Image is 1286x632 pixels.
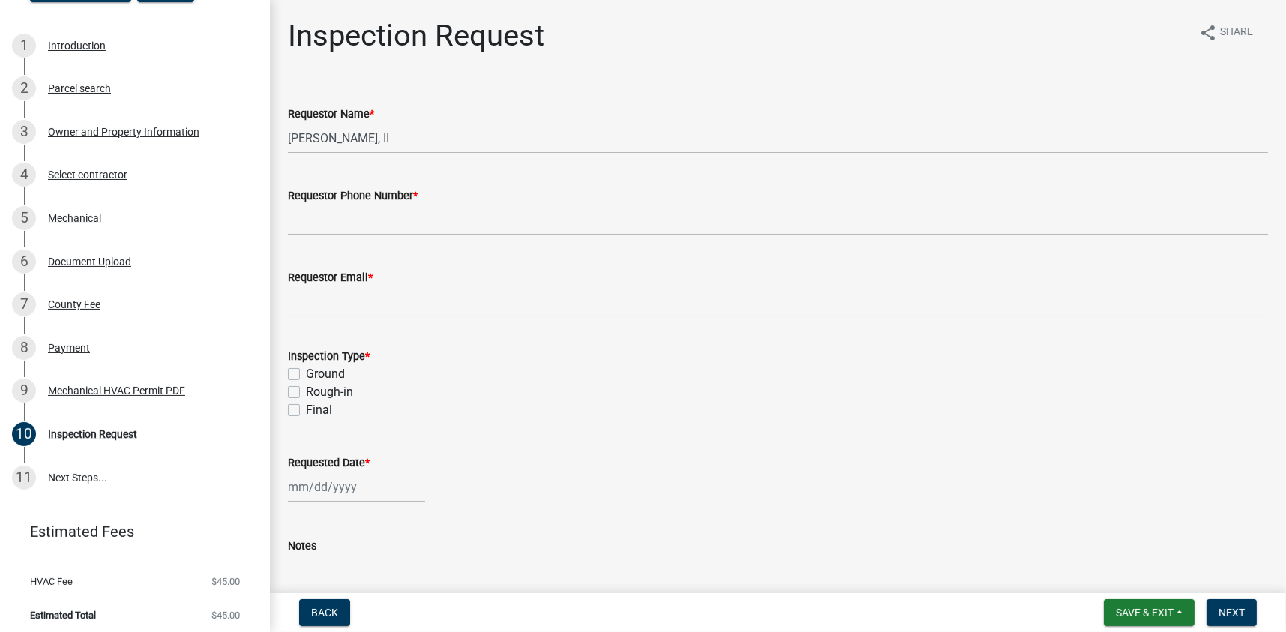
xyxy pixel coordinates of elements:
div: Owner and Property Information [48,127,199,137]
i: share [1199,24,1217,42]
label: Requested Date [288,458,370,469]
div: Mechanical [48,213,101,223]
div: 7 [12,292,36,316]
span: Share [1220,24,1253,42]
label: Notes [288,541,316,552]
div: 6 [12,250,36,274]
span: $45.00 [211,610,240,620]
div: 8 [12,336,36,360]
button: Save & Exit [1104,599,1195,626]
div: 2 [12,76,36,100]
span: Next [1219,607,1245,619]
span: $45.00 [211,577,240,586]
div: County Fee [48,299,100,310]
div: 11 [12,466,36,490]
div: 3 [12,120,36,144]
span: Back [311,607,338,619]
div: Introduction [48,40,106,51]
div: 5 [12,206,36,230]
div: Payment [48,343,90,353]
div: 4 [12,163,36,187]
div: Select contractor [48,169,127,180]
label: Requestor Email [288,273,373,283]
label: Ground [306,365,345,383]
div: Inspection Request [48,429,137,439]
div: Mechanical HVAC Permit PDF [48,385,185,396]
span: HVAC Fee [30,577,73,586]
span: Save & Exit [1116,607,1174,619]
button: Back [299,599,350,626]
div: 1 [12,34,36,58]
label: Rough-in [306,383,353,401]
h1: Inspection Request [288,18,544,54]
input: mm/dd/yyyy [288,472,425,502]
button: Next [1207,599,1257,626]
label: Requestor Phone Number [288,191,418,202]
a: Estimated Fees [12,517,246,547]
div: Parcel search [48,83,111,94]
div: 9 [12,379,36,403]
label: Final [306,401,332,419]
label: Inspection Type [288,352,370,362]
label: Requestor Name [288,109,374,120]
span: Estimated Total [30,610,96,620]
button: shareShare [1187,18,1265,47]
div: Document Upload [48,256,131,267]
div: 10 [12,422,36,446]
